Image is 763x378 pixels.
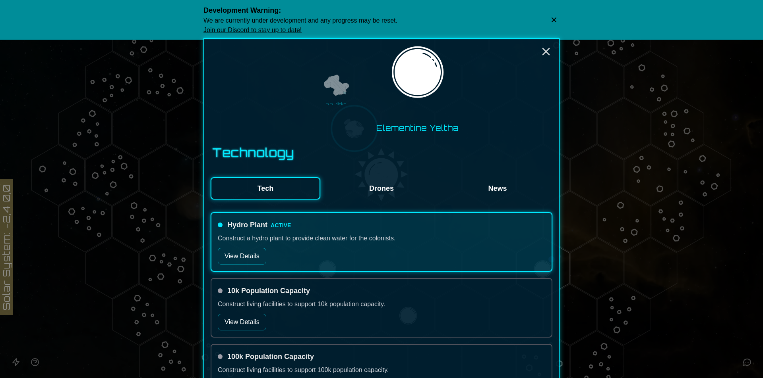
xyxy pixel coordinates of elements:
[218,365,545,375] p: Construct living facilities to support 100k population capacity.
[387,44,448,106] img: Planet
[227,285,310,296] h4: 10k Population Capacity
[227,219,291,230] h4: Hydro Plant
[218,299,545,309] p: Construct living facilities to support 10k population capacity.
[218,248,266,265] button: View Details
[327,177,436,200] button: Drones
[227,351,314,362] h4: 100k Population Capacity
[319,70,353,108] button: S.S.Plinko
[211,177,320,200] button: Tech
[218,234,545,243] p: Construct a hydro plant to provide clean water for the colonists.
[540,45,552,58] button: Close
[212,146,552,165] div: Technology
[322,72,350,100] img: Ship
[369,41,465,137] button: Elementine Yeltha
[218,314,266,330] button: View Details
[271,222,291,228] span: ACTIVE
[443,177,552,200] button: News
